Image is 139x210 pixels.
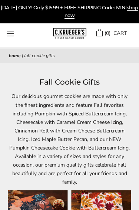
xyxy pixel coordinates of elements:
span: Our delicious gourmet cookies are made with only the finest ingredients and feature Fall favorite... [9,93,130,186]
a: [DATE] ONLY! Only $15.99 + FREE SHIPPING Code: MINIshop now [1,4,138,19]
img: C.KRUEGER'S [53,28,86,39]
h1: Fall Cookie Gifts [9,76,130,88]
span: shop now [64,4,138,19]
button: Open navigation [7,31,14,36]
span: Fall Cookie Gifts [24,53,55,59]
span: | [22,53,23,59]
a: Home [9,53,21,59]
a: (0) CART [96,30,127,37]
nav: breadcrumbs [9,52,130,60]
